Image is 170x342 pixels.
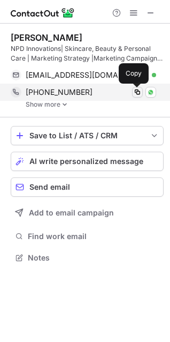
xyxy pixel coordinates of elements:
[11,32,82,43] div: [PERSON_NAME]
[11,44,164,63] div: NPD Innovations| Skincare, Beauty & Personal Care | Marketing Strategy |Marketing Campaigns |Bran...
[61,101,68,108] img: -
[11,250,164,265] button: Notes
[26,70,148,80] span: [EMAIL_ADDRESS][DOMAIN_NAME]
[148,89,154,95] img: Whatsapp
[29,183,70,191] span: Send email
[11,177,164,197] button: Send email
[29,209,114,217] span: Add to email campaign
[11,152,164,171] button: AI write personalized message
[28,232,159,241] span: Find work email
[26,101,164,108] a: Show more
[26,87,92,97] span: [PHONE_NUMBER]
[28,253,159,263] span: Notes
[11,229,164,244] button: Find work email
[11,126,164,145] button: save-profile-one-click
[11,203,164,222] button: Add to email campaign
[11,6,75,19] img: ContactOut v5.3.10
[29,131,145,140] div: Save to List / ATS / CRM
[29,157,143,166] span: AI write personalized message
